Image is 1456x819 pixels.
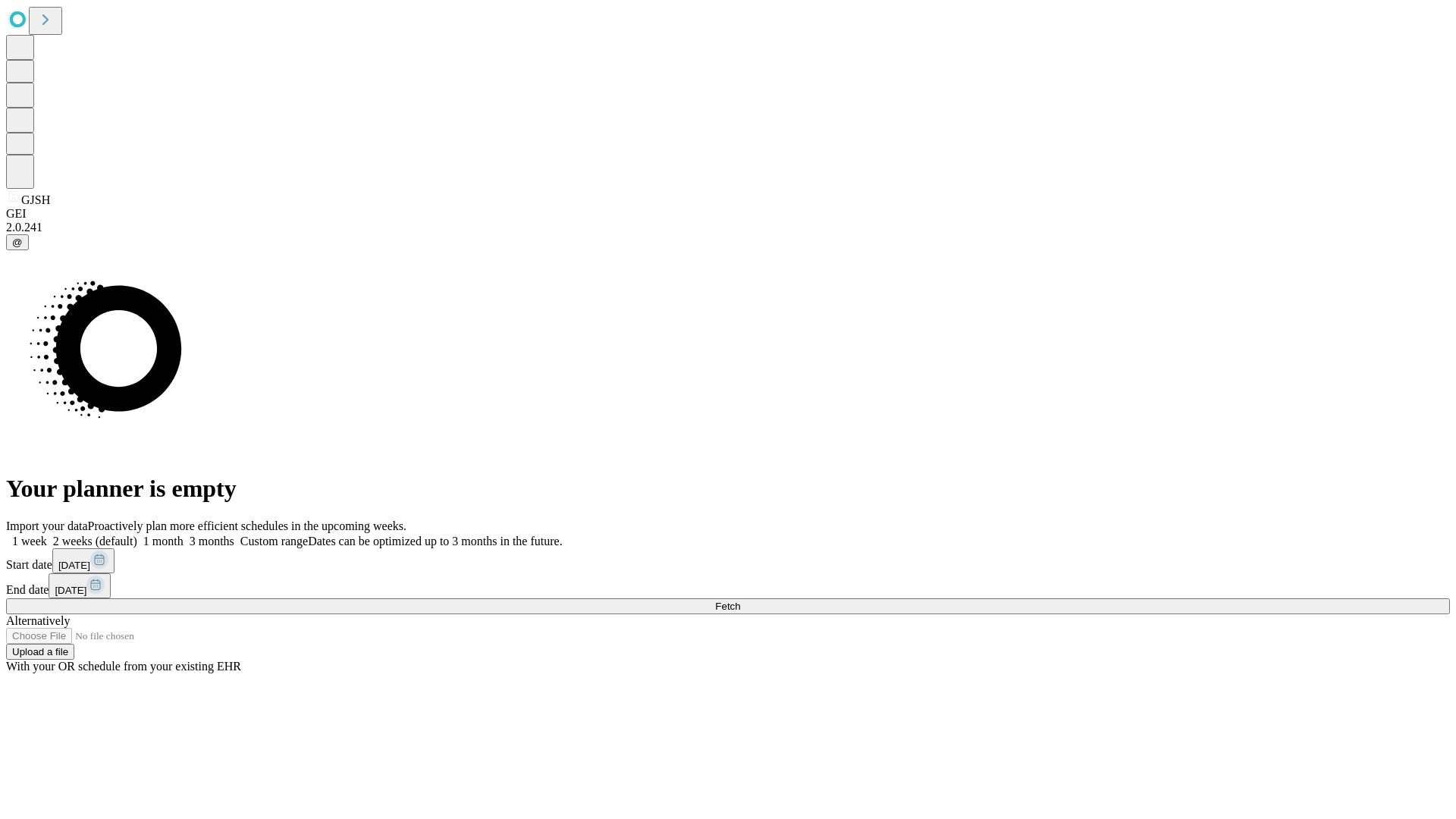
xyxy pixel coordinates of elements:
span: 1 month [143,535,184,548]
span: Alternatively [6,614,70,627]
span: Custom range [240,535,308,548]
span: Fetch [715,601,740,612]
div: 2.0.241 [6,221,1450,234]
span: With your OR schedule from your existing EHR [6,660,241,673]
span: Dates can be optimized up to 3 months in the future. [308,535,562,548]
span: Proactively plan more efficient schedules in the upcoming weeks. [88,519,406,532]
span: Import your data [6,519,88,532]
div: Start date [6,548,1450,573]
button: Fetch [6,598,1450,614]
span: [DATE] [55,585,86,596]
button: [DATE] [49,573,111,598]
span: 2 weeks (default) [53,535,137,548]
span: 3 months [190,535,234,548]
span: 1 week [12,535,47,548]
span: [DATE] [58,560,90,571]
div: End date [6,573,1450,598]
h1: Your planner is empty [6,475,1450,503]
button: [DATE] [52,548,115,573]
span: @ [12,237,23,248]
button: Upload a file [6,644,74,660]
div: GEI [6,207,1450,221]
span: GJSH [21,193,50,206]
button: @ [6,234,29,250]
